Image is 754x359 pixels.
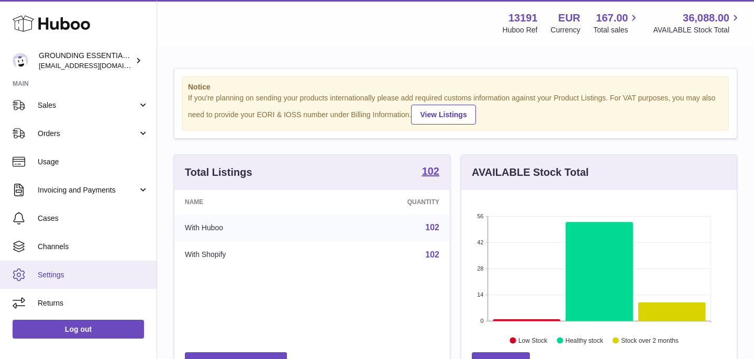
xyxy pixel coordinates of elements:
[653,11,741,35] a: 36,088.00 AVAILABLE Stock Total
[472,165,589,179] h3: AVAILABLE Stock Total
[477,239,483,245] text: 42
[38,298,149,308] span: Returns
[185,165,252,179] h3: Total Listings
[551,25,581,35] div: Currency
[477,265,483,272] text: 28
[39,61,154,70] span: [EMAIL_ADDRESS][DOMAIN_NAME]
[508,11,538,25] strong: 13191
[558,11,580,25] strong: EUR
[593,25,640,35] span: Total sales
[425,223,439,232] a: 102
[174,190,323,214] th: Name
[188,82,723,92] strong: Notice
[596,11,628,25] span: 167.00
[13,320,144,339] a: Log out
[565,336,604,344] text: Healthy stock
[174,214,323,241] td: With Huboo
[174,241,323,268] td: With Shopify
[323,190,450,214] th: Quantity
[411,105,475,125] a: View Listings
[39,51,133,71] div: GROUNDING ESSENTIALS INTERNATIONAL SLU
[422,166,439,176] strong: 102
[653,25,741,35] span: AVAILABLE Stock Total
[477,213,483,219] text: 56
[38,129,138,139] span: Orders
[683,11,729,25] span: 36,088.00
[518,336,548,344] text: Low Stock
[38,242,149,252] span: Channels
[38,214,149,223] span: Cases
[188,93,723,125] div: If you're planning on sending your products internationally please add required customs informati...
[13,53,28,69] img: espenwkopperud@gmail.com
[422,166,439,178] a: 102
[38,100,138,110] span: Sales
[477,291,483,298] text: 14
[38,157,149,167] span: Usage
[593,11,640,35] a: 167.00 Total sales
[480,318,483,324] text: 0
[425,250,439,259] a: 102
[621,336,678,344] text: Stock over 2 months
[503,25,538,35] div: Huboo Ref
[38,185,138,195] span: Invoicing and Payments
[38,270,149,280] span: Settings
